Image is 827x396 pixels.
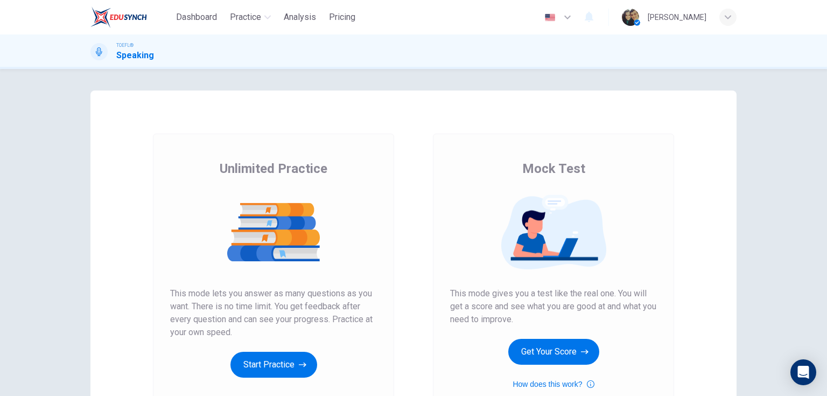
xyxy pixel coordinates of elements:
button: Get Your Score [508,339,599,365]
button: Analysis [279,8,320,27]
img: EduSynch logo [90,6,147,28]
img: Profile picture [622,9,639,26]
span: This mode lets you answer as many questions as you want. There is no time limit. You get feedback... [170,287,377,339]
span: Practice [230,11,261,24]
span: Unlimited Practice [220,160,327,177]
span: This mode gives you a test like the real one. You will get a score and see what you are good at a... [450,287,657,326]
span: Mock Test [522,160,585,177]
span: Analysis [284,11,316,24]
button: Start Practice [230,352,317,378]
span: Dashboard [176,11,217,24]
h1: Speaking [116,49,154,62]
button: Dashboard [172,8,221,27]
span: TOEFL® [116,41,134,49]
button: Practice [226,8,275,27]
div: Open Intercom Messenger [790,359,816,385]
button: How does this work? [513,378,594,391]
img: en [543,13,557,22]
button: Pricing [325,8,360,27]
a: EduSynch logo [90,6,172,28]
span: Pricing [329,11,355,24]
div: [PERSON_NAME] [648,11,706,24]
